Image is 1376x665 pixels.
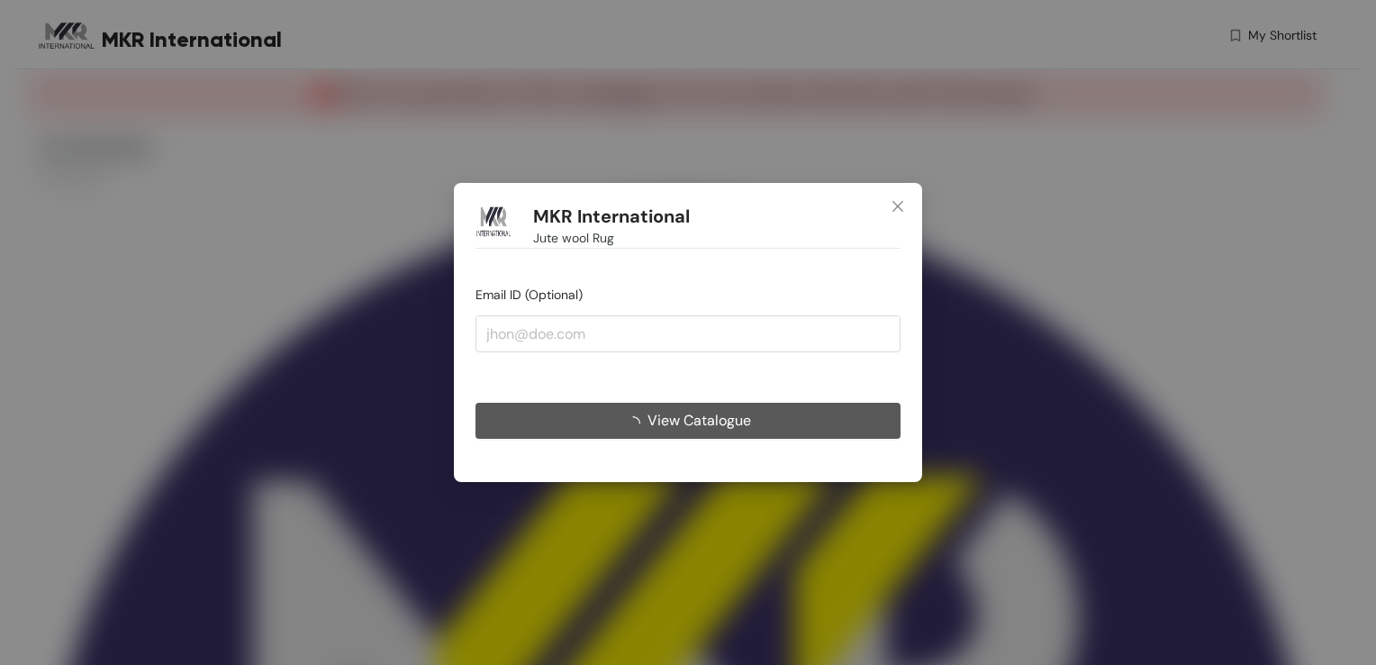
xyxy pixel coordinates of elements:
[647,409,751,432] span: View Catalogue
[891,199,905,214] span: close
[533,228,614,248] span: Jute wool Rug
[475,287,583,303] span: Email ID (Optional)
[533,205,690,228] h1: MKR International
[475,403,901,439] button: View Catalogue
[475,315,901,351] input: jhon@doe.com
[874,183,922,232] button: Close
[475,205,511,241] img: Buyer Portal
[626,416,647,431] span: loading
